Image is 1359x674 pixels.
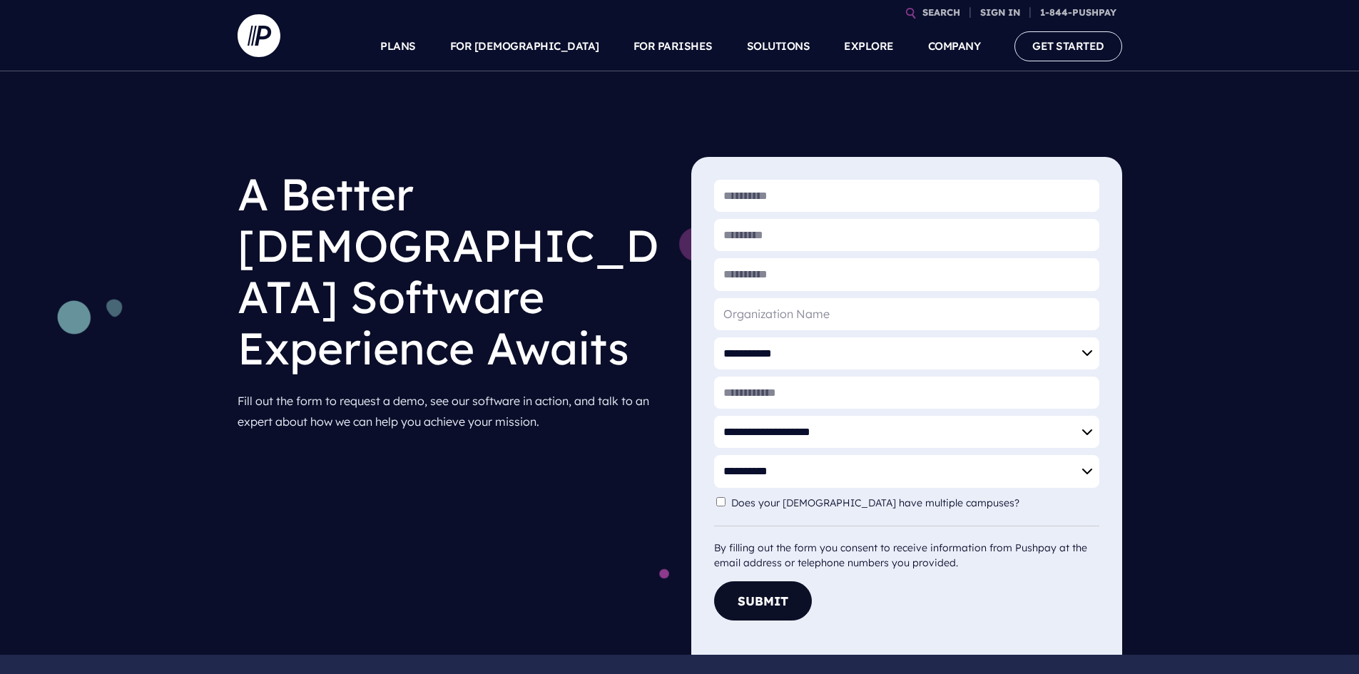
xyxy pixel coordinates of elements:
[844,21,894,71] a: EXPLORE
[714,526,1099,571] div: By filling out the form you consent to receive information from Pushpay at the email address or t...
[714,581,812,621] button: Submit
[928,21,981,71] a: COMPANY
[238,157,668,385] h1: A Better [DEMOGRAPHIC_DATA] Software Experience Awaits
[450,21,599,71] a: FOR [DEMOGRAPHIC_DATA]
[714,298,1099,330] input: Organization Name
[1014,31,1122,61] a: GET STARTED
[633,21,713,71] a: FOR PARISHES
[238,385,668,438] p: Fill out the form to request a demo, see our software in action, and talk to an expert about how ...
[380,21,416,71] a: PLANS
[747,21,810,71] a: SOLUTIONS
[731,497,1027,509] label: Does your [DEMOGRAPHIC_DATA] have multiple campuses?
